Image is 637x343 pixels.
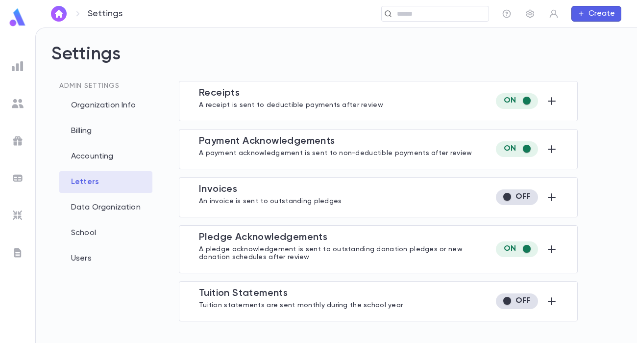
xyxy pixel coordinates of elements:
img: students_grey.60c7aba0da46da39d6d829b817ac14fc.svg [12,98,24,109]
img: letters_grey.7941b92b52307dd3b8a917253454ce1c.svg [12,247,24,259]
p: Tuition statements are sent monthly during the school year [199,299,403,309]
div: Billing [59,120,152,142]
p: A pledge acknowledgement is sent to outstanding donation pledges or new donation schedules after ... [199,243,488,261]
p: A receipt is sent to deductible payments after review [199,99,383,109]
img: home_white.a664292cf8c1dea59945f0da9f25487c.svg [53,10,65,18]
img: logo [8,8,27,27]
p: A payment acknowledgement is sent to non-deductible payments after review [199,147,472,157]
img: imports_grey.530a8a0e642e233f2baf0ef88e8c9fcb.svg [12,210,24,221]
span: Payment Acknowledgement s [199,136,335,146]
button: Create [571,6,621,22]
div: School [59,222,152,244]
span: Tuition Statement s [199,289,288,298]
span: Admin Settings [59,82,120,89]
img: campaigns_grey.99e729a5f7ee94e3726e6486bddda8f1.svg [12,135,24,147]
p: An invoice is sent to outstanding pledges [199,195,342,205]
div: Letters [59,171,152,193]
span: Pledge Acknowledgement s [199,233,327,242]
h2: Settings [51,44,621,81]
img: batches_grey.339ca447c9d9533ef1741baa751efc33.svg [12,172,24,184]
div: Users [59,248,152,269]
span: Invoice s [199,185,237,194]
div: Organization Info [59,95,152,116]
div: Accounting [59,146,152,167]
img: reports_grey.c525e4749d1bce6a11f5fe2a8de1b229.svg [12,60,24,72]
div: Data Organization [59,197,152,218]
span: Receipt s [199,88,240,98]
p: Settings [88,8,122,19]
